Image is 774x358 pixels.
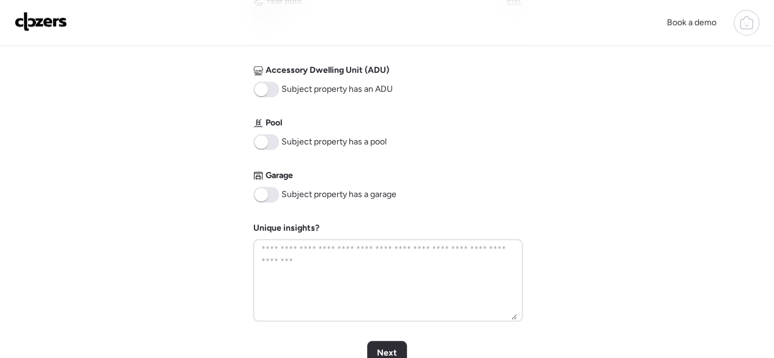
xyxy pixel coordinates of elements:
[266,170,293,182] span: Garage
[667,17,716,28] span: Book a demo
[253,223,319,233] label: Unique insights?
[266,64,389,76] span: Accessory Dwelling Unit (ADU)
[281,83,393,95] span: Subject property has an ADU
[281,136,387,148] span: Subject property has a pool
[266,117,282,129] span: Pool
[15,12,67,31] img: Logo
[281,188,396,201] span: Subject property has a garage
